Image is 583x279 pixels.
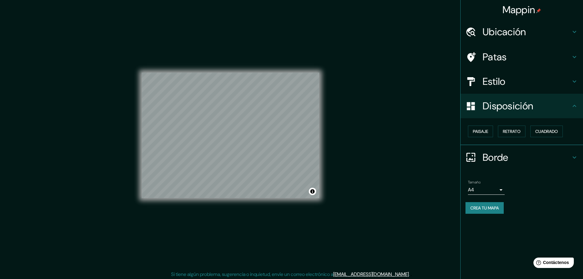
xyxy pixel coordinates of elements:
div: Patas [461,45,583,69]
div: A4 [468,185,505,195]
button: Retrato [498,126,525,137]
font: Borde [483,151,508,164]
font: Disposición [483,100,533,112]
font: Retrato [503,129,521,134]
div: Borde [461,145,583,170]
font: Crea tu mapa [470,205,499,211]
button: Cuadrado [530,126,563,137]
img: pin-icon.png [536,8,541,13]
div: Disposición [461,94,583,118]
button: Activar o desactivar atribución [309,188,316,195]
font: Mappin [503,3,535,16]
a: [EMAIL_ADDRESS][DOMAIN_NAME] [333,271,409,277]
button: Paisaje [468,126,493,137]
iframe: Lanzador de widgets de ayuda [529,255,576,272]
canvas: Mapa [142,73,319,198]
font: Paisaje [473,129,488,134]
font: Cuadrado [535,129,558,134]
font: Ubicación [483,25,526,38]
font: Si tiene algún problema, sugerencia o inquietud, envíe un correo electrónico a [171,271,333,277]
font: Patas [483,51,507,63]
button: Crea tu mapa [465,202,504,214]
font: . [409,271,410,277]
font: Tamaño [468,180,480,185]
div: Ubicación [461,20,583,44]
font: . [411,271,412,277]
font: Estilo [483,75,506,88]
div: Estilo [461,69,583,94]
font: A4 [468,187,474,193]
